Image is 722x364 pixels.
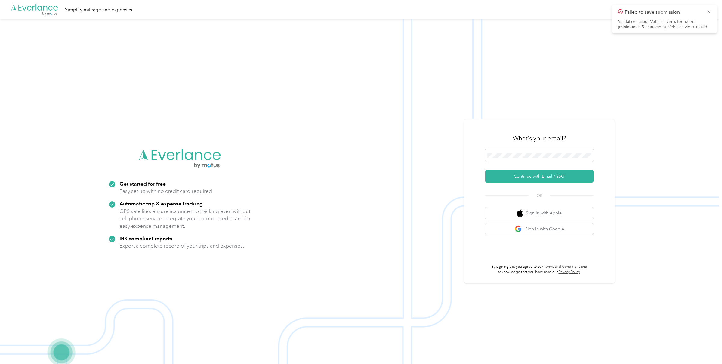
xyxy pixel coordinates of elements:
button: Continue with Email / SSO [485,170,594,183]
p: Easy set up with no credit card required [119,187,212,195]
p: By signing up, you agree to our and acknowledge that you have read our . [485,264,594,275]
button: apple logoSign in with Apple [485,207,594,219]
a: Terms and Conditions [544,264,580,269]
p: GPS satellites ensure accurate trip tracking even without cell phone service. Integrate your bank... [119,208,251,230]
p: Failed to save submission [625,8,702,16]
iframe: Everlance-gr Chat Button Frame [688,330,722,364]
strong: Automatic trip & expense tracking [119,200,203,207]
img: google logo [515,225,522,233]
li: Validation failed: Vehicles vin is too short (minimum is 5 characters), Vehicles vin is invalid [618,19,711,30]
span: OR [529,193,550,199]
p: Export a complete record of your trips and expenses. [119,242,244,250]
strong: IRS compliant reports [119,235,172,242]
button: google logoSign in with Google [485,223,594,235]
div: Simplify mileage and expenses [65,6,132,14]
a: Privacy Policy [559,270,580,274]
img: apple logo [517,209,523,217]
h3: What's your email? [513,134,566,143]
strong: Get started for free [119,180,166,187]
